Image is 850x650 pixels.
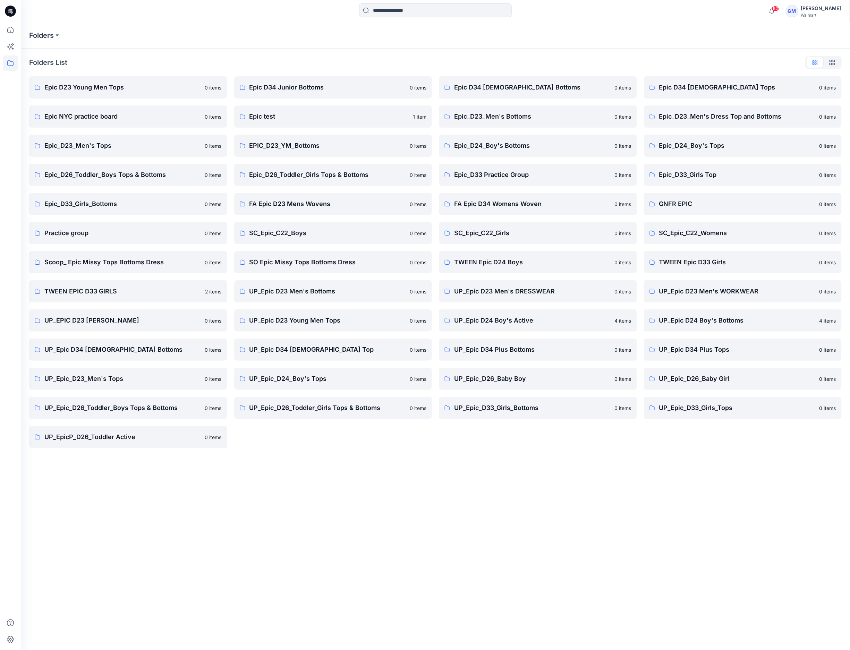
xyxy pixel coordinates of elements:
[659,403,816,413] p: UP_Epic_D33_Girls_Tops
[44,316,201,325] p: UP_EPIC D23 [PERSON_NAME]
[44,228,201,238] p: Practice group
[29,135,227,157] a: Epic_D23_Men's Tops0 items
[615,346,631,353] p: 0 items
[29,368,227,390] a: UP_Epic_D23_Men's Tops0 items
[615,375,631,383] p: 0 items
[249,228,406,238] p: SC_Epic_C22_Boys
[644,309,842,332] a: UP_Epic D24 Boy's Bottoms4 items
[615,230,631,237] p: 0 items
[819,317,836,324] p: 4 items
[454,316,611,325] p: UP_Epic D24 Boy's Active
[410,375,426,383] p: 0 items
[205,288,222,295] p: 2 items
[249,112,409,121] p: Epic test
[205,434,222,441] p: 0 items
[454,374,611,384] p: UP_Epic_D26_Baby Boy
[44,345,201,354] p: UP_Epic D34 [DEMOGRAPHIC_DATA] Bottoms
[439,309,637,332] a: UP_Epic D24 Boy's Active4 items
[439,251,637,273] a: TWEEN Epic D24 Boys0 items
[819,375,836,383] p: 0 items
[249,257,406,267] p: SO Epic Missy Tops Bottoms Dress
[659,286,816,296] p: UP_Epic D23 Men's WORKWEAR
[819,113,836,120] p: 0 items
[454,257,611,267] p: TWEEN Epic D24 Boys
[615,200,631,208] p: 0 items
[410,171,426,179] p: 0 items
[454,403,611,413] p: UP_Epic_D33_Girls_Bottoms
[234,368,432,390] a: UP_Epic_D24_Boy's Tops0 items
[29,426,227,448] a: UP_EpicP_D26_Toddler Active0 items
[205,113,222,120] p: 0 items
[410,142,426,149] p: 0 items
[410,84,426,91] p: 0 items
[410,317,426,324] p: 0 items
[205,171,222,179] p: 0 items
[659,141,816,151] p: Epic_D24_Boy's Tops
[205,346,222,353] p: 0 items
[644,251,842,273] a: TWEEN Epic D33 Girls0 items
[249,199,406,209] p: FA Epic D23 Mens Wovens
[29,222,227,244] a: Practice group0 items
[439,76,637,99] a: Epic D34 [DEMOGRAPHIC_DATA] Bottoms0 items
[615,142,631,149] p: 0 items
[234,193,432,215] a: FA Epic D23 Mens Wovens0 items
[234,339,432,361] a: UP_Epic D34 [DEMOGRAPHIC_DATA] Top0 items
[44,432,201,442] p: UP_EpicP_D26_Toddler Active
[644,193,842,215] a: GNFR EPIC0 items
[454,141,611,151] p: Epic_D24_Boy's Bottoms
[44,199,201,209] p: Epic_D33_Girls_Bottoms
[29,251,227,273] a: Scoop_ Epic Missy Tops Bottoms Dress0 items
[439,280,637,302] a: UP_Epic D23 Men's DRESSWEAR0 items
[644,397,842,419] a: UP_Epic_D33_Girls_Tops0 items
[44,257,201,267] p: Scoop_ Epic Missy Tops Bottoms Dress
[659,83,816,92] p: Epic D34 [DEMOGRAPHIC_DATA] Tops
[615,84,631,91] p: 0 items
[249,345,406,354] p: UP_Epic D34 [DEMOGRAPHIC_DATA] Top
[644,164,842,186] a: Epic_D33_Girls Top0 items
[29,31,54,40] a: Folders
[801,12,841,18] div: Walmart
[44,170,201,180] p: Epic_D26_Toddler_Boys Tops & Bottoms
[29,76,227,99] a: Epic D23 Young Men Tops0 items
[44,112,201,121] p: Epic NYC practice board
[44,141,201,151] p: Epic_D23_Men's Tops
[659,112,816,121] p: Epic_D23_Men's Dress Top and Bottoms
[454,228,611,238] p: SC_Epic_C22_Girls
[454,199,611,209] p: FA Epic D34 Womens Woven
[454,345,611,354] p: UP_Epic D34 Plus Bottoms
[44,403,201,413] p: UP_Epic_D26_Toddler_Boys Tops & Bottoms
[659,316,816,325] p: UP_Epic D24 Boy's Bottoms
[644,280,842,302] a: UP_Epic D23 Men's WORKWEAR0 items
[439,135,637,157] a: Epic_D24_Boy's Bottoms0 items
[439,105,637,128] a: Epic_D23_Men's Bottoms0 items
[410,404,426,412] p: 0 items
[615,404,631,412] p: 0 items
[644,222,842,244] a: SC_Epic_C22_Womens0 items
[249,286,406,296] p: UP_Epic D23 Men's Bottoms
[644,368,842,390] a: UP_Epic_D26_Baby Girl0 items
[249,141,406,151] p: EPIC_D23_YM_Bottoms
[786,5,798,17] div: GM
[205,200,222,208] p: 0 items
[234,164,432,186] a: Epic_D26_Toddler_Girls Tops & Bottoms0 items
[659,170,816,180] p: Epic_D33_Girls Top
[439,397,637,419] a: UP_Epic_D33_Girls_Bottoms0 items
[205,404,222,412] p: 0 items
[44,374,201,384] p: UP_Epic_D23_Men's Tops
[819,230,836,237] p: 0 items
[439,193,637,215] a: FA Epic D34 Womens Woven0 items
[615,317,631,324] p: 4 items
[234,397,432,419] a: UP_Epic_D26_Toddler_Girls Tops & Bottoms0 items
[819,346,836,353] p: 0 items
[44,286,201,296] p: TWEEN EPIC D33 GIRLS
[410,288,426,295] p: 0 items
[644,76,842,99] a: Epic D34 [DEMOGRAPHIC_DATA] Tops0 items
[29,57,67,68] p: Folders List
[44,83,201,92] p: Epic D23 Young Men Tops
[29,309,227,332] a: UP_EPIC D23 [PERSON_NAME]0 items
[410,230,426,237] p: 0 items
[454,286,611,296] p: UP_Epic D23 Men's DRESSWEAR
[819,84,836,91] p: 0 items
[249,170,406,180] p: Epic_D26_Toddler_Girls Tops & Bottoms
[29,397,227,419] a: UP_Epic_D26_Toddler_Boys Tops & Bottoms0 items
